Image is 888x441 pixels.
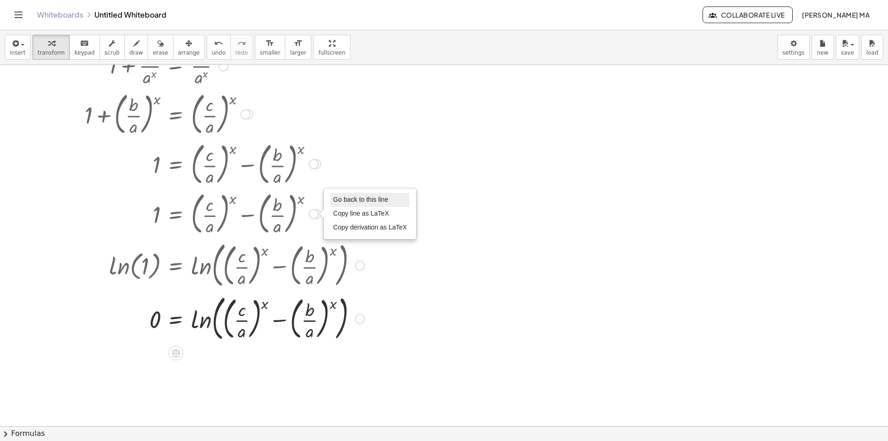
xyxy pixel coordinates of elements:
[333,210,389,217] span: Copy line as LaTeX
[124,35,148,60] button: draw
[11,7,26,22] button: Toggle navigation
[777,35,810,60] button: settings
[99,35,125,60] button: scrub
[235,50,248,56] span: redo
[74,50,95,56] span: keypad
[836,35,859,60] button: save
[802,11,869,19] span: [PERSON_NAME] ma
[37,50,65,56] span: transform
[255,35,285,60] button: format_sizesmaller
[230,35,253,60] button: redoredo
[866,50,878,56] span: load
[69,35,100,60] button: keyboardkeypad
[148,35,173,60] button: erase
[173,35,205,60] button: arrange
[783,50,805,56] span: settings
[214,38,223,49] i: undo
[80,38,89,49] i: keyboard
[290,50,306,56] span: larger
[710,11,784,19] span: Collaborate Live
[285,35,311,60] button: format_sizelarger
[318,50,345,56] span: fullscreen
[294,38,302,49] i: format_size
[703,6,792,23] button: Collaborate Live
[313,35,350,60] button: fullscreen
[237,38,246,49] i: redo
[37,10,83,19] a: Whiteboards
[333,196,388,203] span: Go back to this line
[812,35,834,60] button: new
[168,346,183,360] div: Apply the same math to both sides of the equation
[32,35,70,60] button: transform
[5,35,31,60] button: insert
[207,35,231,60] button: undoundo
[153,50,168,56] span: erase
[817,50,828,56] span: new
[333,224,407,231] span: Copy derivation as LaTeX
[129,50,143,56] span: draw
[265,38,274,49] i: format_size
[105,50,120,56] span: scrub
[10,50,25,56] span: insert
[260,50,280,56] span: smaller
[212,50,226,56] span: undo
[861,35,883,60] button: load
[795,6,877,23] button: [PERSON_NAME] ma
[841,50,854,56] span: save
[178,50,200,56] span: arrange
